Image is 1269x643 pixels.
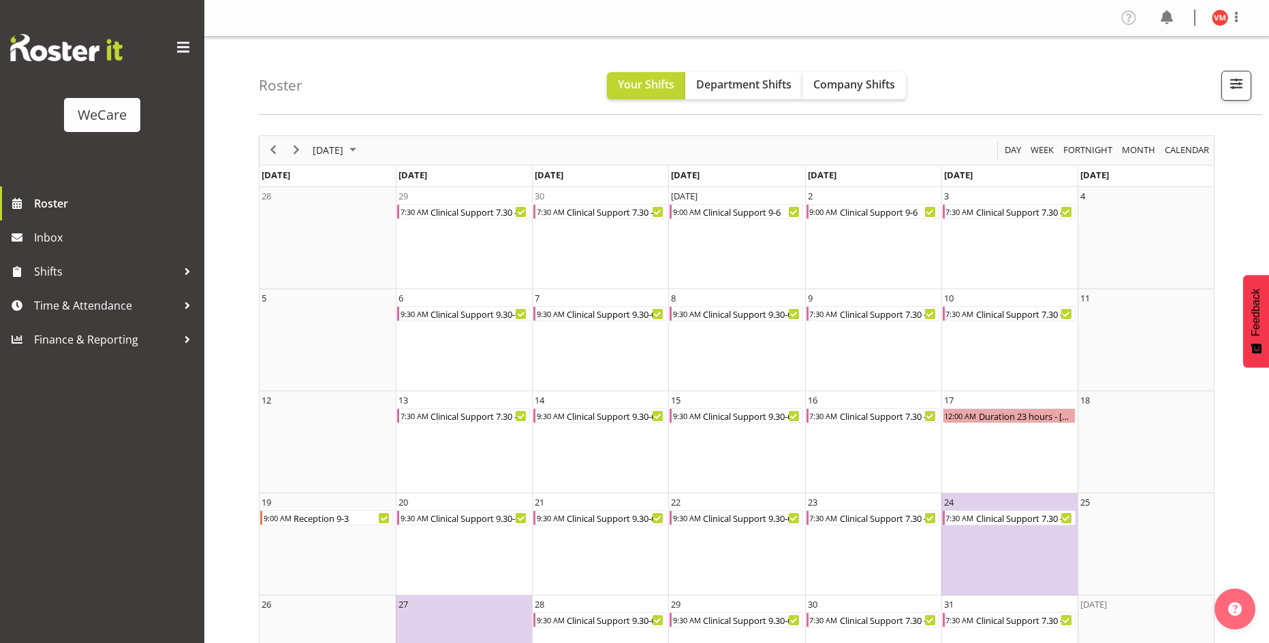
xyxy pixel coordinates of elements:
div: Clinical Support 7.30 - 4 Begin From Friday, October 24, 2025 at 7:30:00 AM GMT+13:00 Ends At Fri... [943,510,1076,525]
button: Fortnight [1061,142,1115,159]
span: [DATE] [944,169,973,181]
div: [DATE] [671,189,698,203]
td: Friday, October 3, 2025 [941,187,1078,289]
span: [DATE] [1080,169,1109,181]
div: Clinical Support 7.30 - 4 Begin From Monday, September 29, 2025 at 7:30:00 AM GMT+13:00 Ends At M... [397,204,530,219]
td: Thursday, October 23, 2025 [805,493,941,595]
div: 9:30 AM [672,307,702,320]
div: 19 [262,495,271,509]
div: Clinical Support 7.30 - 4 [839,307,939,320]
div: Clinical Support 7.30 - 4 Begin From Thursday, October 9, 2025 at 7:30:00 AM GMT+13:00 Ends At Th... [806,306,939,321]
div: Clinical Support 9.30-6 [429,511,529,525]
td: Sunday, October 12, 2025 [260,391,396,493]
div: Clinical Support 7.30 - 4 [839,613,939,627]
img: Rosterit website logo [10,34,123,61]
td: Saturday, October 18, 2025 [1078,391,1214,493]
div: Clinical Support 9.30-6 Begin From Tuesday, October 21, 2025 at 9:30:00 AM GMT+13:00 Ends At Tues... [533,510,666,525]
td: Tuesday, September 30, 2025 [532,187,668,289]
div: Clinical Support 7.30 - 4 Begin From Thursday, October 30, 2025 at 7:30:00 AM GMT+13:00 Ends At T... [806,612,939,627]
div: 17 [944,393,954,407]
td: Monday, October 20, 2025 [396,493,532,595]
div: 7:30 AM [945,307,975,320]
div: 9:00 AM [809,205,839,218]
div: Clinical Support 7.30 - 4 [975,613,1075,627]
div: 29 [671,597,680,611]
span: [DATE] [535,169,563,181]
div: 25 [1080,495,1090,509]
span: Shifts [34,261,177,282]
div: 28 [262,189,271,203]
td: Sunday, October 19, 2025 [260,493,396,595]
button: Your Shifts [607,72,685,99]
div: Clinical Support 7.30 - 4 Begin From Monday, October 13, 2025 at 7:30:00 AM GMT+13:00 Ends At Mon... [397,408,530,423]
div: Clinical Support 9.30-6 [565,613,665,627]
div: 6 [398,291,403,305]
div: 12 [262,393,271,407]
span: Roster [34,193,198,214]
span: Department Shifts [696,77,792,92]
div: 13 [398,393,408,407]
div: Clinical Support 9.30-6 [565,511,665,525]
div: Clinical Support 9.30-6 [702,613,802,627]
td: Thursday, October 16, 2025 [805,391,941,493]
div: 9:00 AM [262,511,292,525]
span: Feedback [1250,288,1262,336]
div: 9:30 AM [672,511,702,525]
td: Wednesday, October 8, 2025 [668,289,804,391]
div: next period [285,136,308,165]
button: Previous [264,142,283,159]
div: Clinical Support 7.30 - 4 Begin From Friday, October 31, 2025 at 7:30:00 AM GMT+13:00 Ends At Fri... [943,612,1076,627]
div: Clinical Support 9.30-6 [565,409,665,423]
td: Tuesday, October 7, 2025 [532,289,668,391]
div: Clinical Support 7.30 - 4 [429,409,529,423]
div: 16 [808,393,817,407]
span: Fortnight [1062,142,1114,159]
div: 30 [535,189,544,203]
div: Reception 9-3 Begin From Sunday, October 19, 2025 at 9:00:00 AM GMT+13:00 Ends At Sunday, October... [260,510,393,525]
div: Clinical Support 7.30 - 4 Begin From Thursday, October 16, 2025 at 7:30:00 AM GMT+13:00 Ends At T... [806,408,939,423]
td: Thursday, October 2, 2025 [805,187,941,289]
button: Timeline Day [1003,142,1024,159]
div: 7:30 AM [399,205,429,218]
div: 29 [398,189,408,203]
div: 7:30 AM [809,511,839,525]
span: [DATE] [671,169,700,181]
span: [DATE] [262,169,290,181]
div: Clinical Support 7.30 - 3 [565,205,665,218]
button: October 2025 [311,142,362,159]
div: 9:30 AM [535,409,565,423]
span: Your Shifts [618,77,674,92]
div: 28 [535,597,544,611]
img: help-xxl-2.png [1228,602,1242,616]
div: Clinical Support 9.30-6 Begin From Wednesday, October 15, 2025 at 9:30:00 AM GMT+13:00 Ends At We... [670,408,802,423]
div: 2 [808,189,813,203]
div: 15 [671,393,680,407]
span: Time & Attendance [34,295,177,316]
div: Clinical Support 9-6 Begin From Wednesday, October 1, 2025 at 9:00:00 AM GMT+13:00 Ends At Wednes... [670,204,802,219]
div: 9:30 AM [399,511,429,525]
span: [DATE] [311,142,345,159]
td: Sunday, September 28, 2025 [260,187,396,289]
div: 7:30 AM [809,613,839,627]
td: Wednesday, October 1, 2025 [668,187,804,289]
button: Feedback - Show survey [1243,275,1269,367]
div: 8 [671,291,676,305]
div: 9:30 AM [672,409,702,423]
div: 7:30 AM [535,205,565,218]
img: viktoriia-molchanova11567.jpg [1212,10,1228,26]
div: 9 [808,291,813,305]
button: Timeline Month [1120,142,1158,159]
td: Friday, October 24, 2025 [941,493,1078,595]
span: Month [1121,142,1157,159]
div: 9:30 AM [672,613,702,627]
td: Saturday, October 4, 2025 [1078,187,1214,289]
div: Clinical Support 9-6 [839,205,939,218]
div: Clinical Support 9.30-6 [702,511,802,525]
div: 7 [535,291,539,305]
button: Company Shifts [802,72,906,99]
div: 7:30 AM [809,409,839,423]
div: 30 [808,597,817,611]
td: Thursday, October 9, 2025 [805,289,941,391]
div: Duration 23 hours - [PERSON_NAME] [977,409,1075,423]
div: 9:00 AM [672,205,702,218]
